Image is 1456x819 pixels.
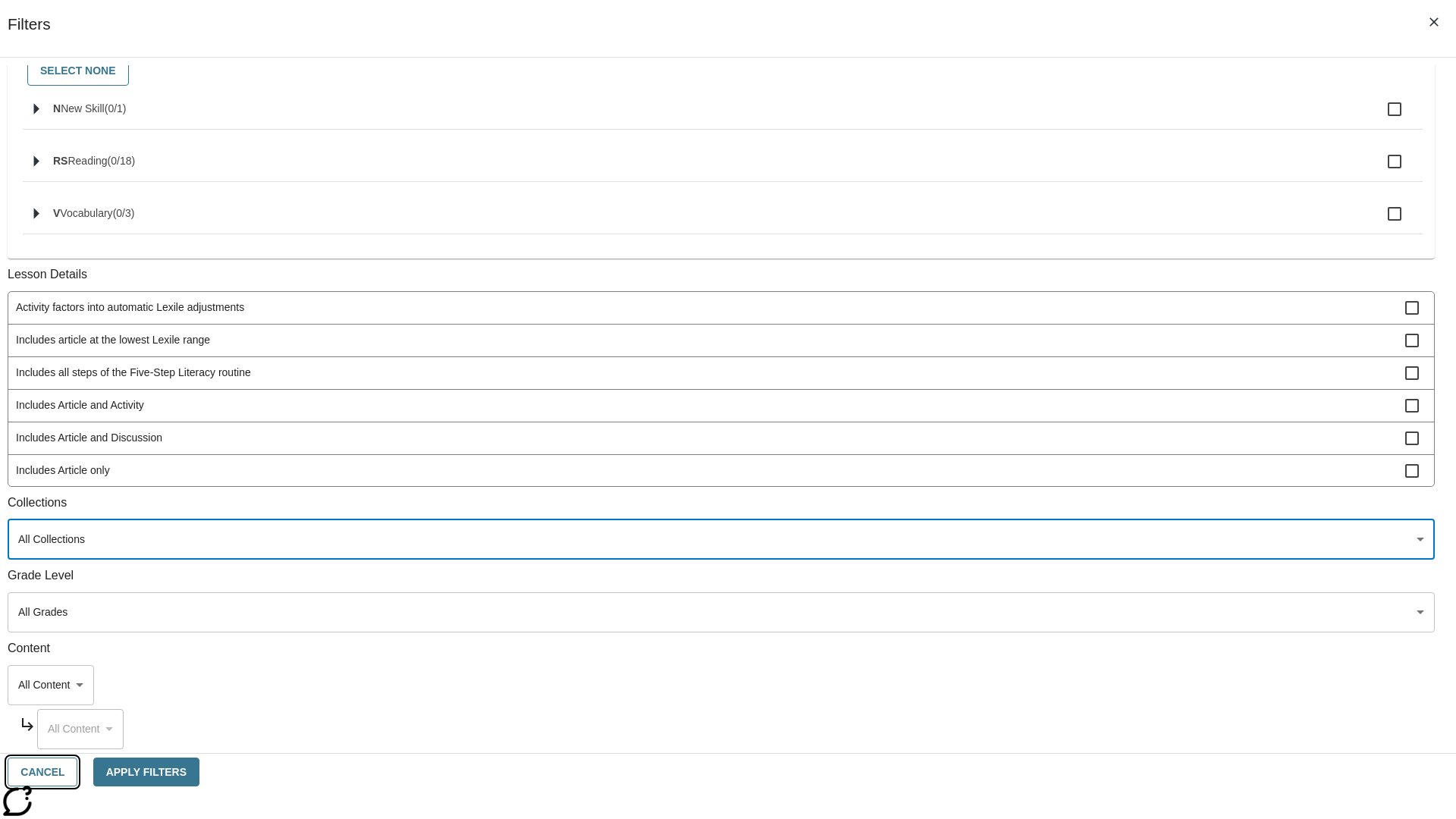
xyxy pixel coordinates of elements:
button: Close Filters side menu [1418,6,1450,38]
button: Select None [27,56,129,86]
div: Select grades [8,592,1435,632]
span: Reading [67,155,107,167]
p: Content [8,640,1435,657]
span: Includes Article and Activity [16,397,1405,413]
div: Select a collection [8,519,1435,560]
div: Activity factors into automatic Lexile adjustments [8,292,1434,325]
span: N [53,102,61,115]
span: 0 skills selected/1 skills in group [105,102,127,115]
div: Includes Article and Discussion [8,422,1434,455]
span: 0 skills selected/18 skills in group [108,155,136,167]
span: V [53,207,60,219]
div: Includes article at the lowest Lexile range [8,325,1434,357]
ul: Lesson Details [8,291,1435,487]
div: Includes Article only [8,455,1434,488]
div: Includes all steps of the Five-Step Literacy routine [8,357,1434,390]
div: Select skills [20,52,1423,89]
ul: Select skills [23,89,1423,246]
span: New Skill [61,102,105,115]
span: Includes Article and Discussion [16,430,1405,446]
p: Collections [8,494,1435,512]
p: Grade Level [8,567,1435,585]
span: Includes Article only [16,463,1405,479]
button: Apply Filters [93,758,199,787]
span: Includes all steps of the Five-Step Literacy routine [16,365,1405,381]
div: Includes Article and Activity [8,390,1434,422]
div: Select Content [8,665,94,705]
span: Includes article at the lowest Lexile range [16,332,1405,348]
span: 0 skills selected/3 skills in group [113,207,135,219]
span: Activity factors into automatic Lexile adjustments [16,300,1405,315]
span: Vocabulary [60,207,112,219]
span: RS [53,155,67,167]
button: Cancel [8,758,77,787]
div: Select Content [37,709,124,749]
h1: Filters [8,15,51,57]
p: Lesson Details [8,266,1435,284]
